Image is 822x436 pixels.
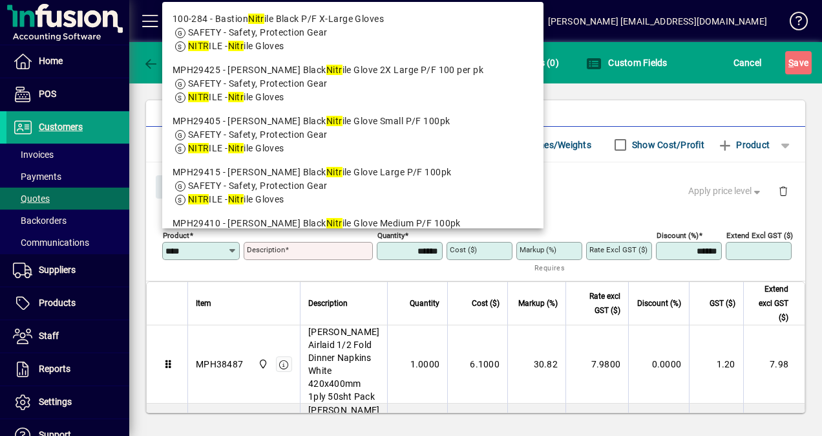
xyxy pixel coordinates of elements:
[688,184,763,198] span: Apply price level
[730,51,765,74] button: Cancel
[196,296,211,311] span: Item
[188,78,328,89] span: SAFETY - Safety, Protection Gear
[173,166,534,179] div: MPH29415 - [PERSON_NAME] Black ile Glove Large P/F 100pk
[743,325,805,404] td: 7.98
[788,58,794,68] span: S
[161,177,195,198] span: Close
[129,51,200,74] app-page-header-button: Back
[39,397,72,407] span: Settings
[475,58,559,68] span: Documents (0)
[13,215,67,226] span: Backorders
[447,325,507,404] td: 6.1000
[39,265,76,275] span: Suppliers
[173,217,534,230] div: MPH29410 - [PERSON_NAME] Black ile Glove Medium P/F 100pk
[788,52,808,73] span: ave
[188,27,328,38] span: SAFETY - Safety, Protection Gear
[156,175,200,199] button: Close
[188,92,284,102] span: ILE - ile Gloves
[780,3,806,45] a: Knowledge Base
[188,143,284,153] span: ILE - ile Gloves
[39,89,56,99] span: POS
[326,218,342,228] em: Nitr
[39,56,63,66] span: Home
[377,231,405,240] mat-label: Quantity
[188,41,284,51] span: ILE - ile Gloves
[548,11,767,32] div: [PERSON_NAME] [EMAIL_ADDRESS][DOMAIN_NAME]
[39,298,76,308] span: Products
[228,194,244,204] em: Nitr
[710,296,735,311] span: GST ($)
[410,296,439,311] span: Quantity
[39,364,70,374] span: Reports
[255,357,269,371] span: Central
[6,188,129,210] a: Quotes
[13,193,50,204] span: Quotes
[733,52,762,73] span: Cancel
[173,114,534,128] div: MPH29405 - [PERSON_NAME] Black ile Glove Small P/F 100pk
[589,245,648,254] mat-label: Rate excl GST ($)
[247,245,285,254] mat-label: Description
[153,180,203,192] app-page-header-button: Close
[726,231,793,240] mat-label: Extend excl GST ($)
[6,210,129,232] a: Backorders
[140,51,189,74] button: Back
[6,386,129,419] a: Settings
[6,320,129,353] a: Staff
[39,122,83,132] span: Customers
[163,231,189,240] mat-label: Product
[188,41,209,51] em: NITR
[574,289,620,318] span: Rate excl GST ($)
[752,282,788,325] span: Extend excl GST ($)
[583,51,671,74] button: Custom Fields
[689,325,743,404] td: 1.20
[410,358,440,371] span: 1.0000
[6,353,129,386] a: Reports
[470,138,591,151] label: Show Line Volumes/Weights
[146,162,805,210] div: Product
[188,129,328,140] span: SAFETY - Safety, Protection Gear
[6,254,129,287] a: Suppliers
[188,180,328,191] span: SAFETY - Safety, Protection Gear
[188,143,209,153] em: NITR
[326,116,342,126] em: Nitr
[472,296,500,311] span: Cost ($)
[629,138,704,151] label: Show Cost/Profit
[308,296,348,311] span: Description
[308,325,379,403] span: [PERSON_NAME] Airlaid 1/2 Fold Dinner Napkins White 420x400mm 1ply 50sht Pack
[785,51,812,74] button: Save
[768,185,799,197] app-page-header-button: Delete
[518,296,558,311] span: Markup (%)
[173,12,534,26] div: 100-284 - Bastion ile Black P/F X-Large Gloves
[6,78,129,111] a: POS
[228,92,244,102] em: Nitr
[6,232,129,254] a: Communications
[326,167,342,177] em: Nitr
[628,325,689,404] td: 0.0000
[228,143,244,153] em: Nitr
[6,166,129,188] a: Payments
[507,325,565,404] td: 30.82
[637,296,681,311] span: Discount (%)
[162,109,544,160] mat-option: MPH29405 - Matthews Black Nitrile Glove Small P/F 100pk
[173,63,534,77] div: MPH29425 - [PERSON_NAME] Black ile Glove 2X Large P/F 100 per pk
[450,245,477,254] mat-label: Cost ($)
[188,92,209,102] em: NITR
[162,7,544,58] mat-option: 100-284 - Bastion Nitrile Black P/F X-Large Gloves
[248,14,264,24] em: Nitr
[228,41,244,51] em: Nitr
[196,358,243,371] div: MPH38487
[162,212,544,263] mat-option: MPH29410 - Matthews Black Nitrile Glove Medium P/F 100pk
[13,149,54,160] span: Invoices
[574,358,620,371] div: 7.9800
[6,287,129,320] a: Products
[6,45,129,78] a: Home
[39,331,59,341] span: Staff
[162,160,544,212] mat-option: MPH29415 - Matthews Black Nitrile Glove Large P/F 100pk
[657,231,699,240] mat-label: Discount (%)
[188,194,209,204] em: NITR
[143,58,186,68] span: Back
[13,171,61,182] span: Payments
[326,65,342,75] em: Nitr
[534,260,572,288] mat-hint: Requires cost
[162,58,544,109] mat-option: MPH29425 - Matthews Black Nitrile Glove 2X Large P/F 100 per pk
